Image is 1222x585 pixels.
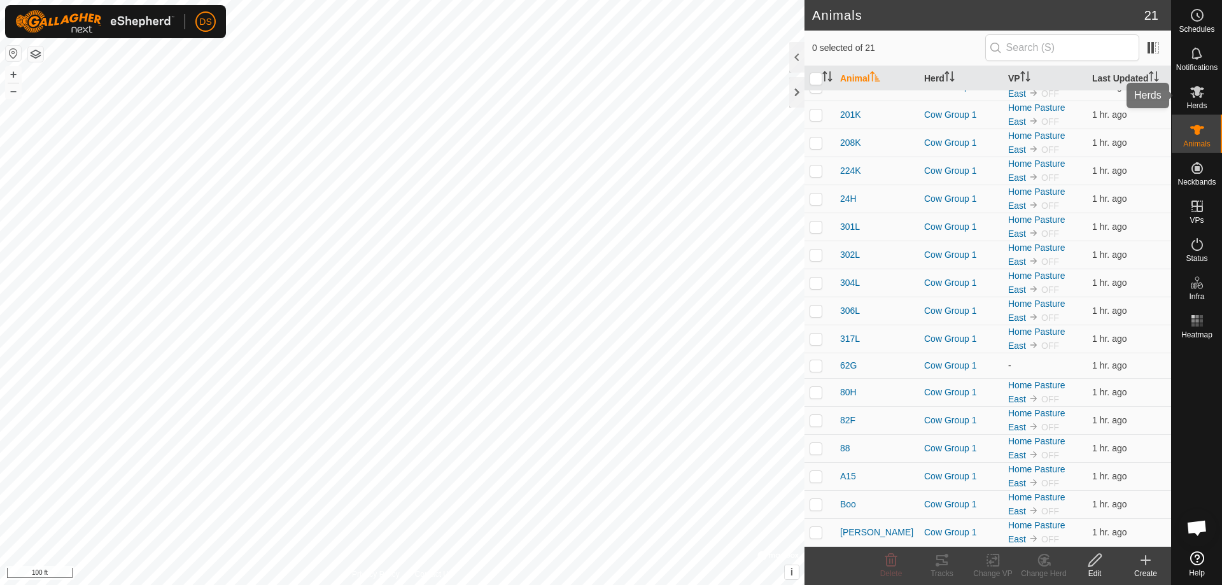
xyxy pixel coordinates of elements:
span: Herds [1186,102,1207,109]
span: OFF [1041,144,1059,155]
span: A15 [840,470,856,483]
span: OFF [1041,422,1059,432]
span: Sep 8, 2025, 2:03 PM [1092,166,1127,176]
span: Sep 8, 2025, 2:01 PM [1092,387,1127,397]
span: Heatmap [1181,331,1212,339]
a: Privacy Policy [352,568,400,580]
button: Map Layers [28,46,43,62]
a: Home Pasture East [1008,102,1065,127]
span: Sep 8, 2025, 2:01 PM [1092,334,1127,344]
img: to [1029,533,1039,544]
span: [PERSON_NAME] [840,526,913,539]
div: Cow Group 1 [924,498,998,511]
span: Sep 8, 2025, 2:01 PM [1092,222,1127,232]
img: to [1029,284,1039,294]
a: Home Pasture East [1008,408,1065,432]
a: Home Pasture East [1008,215,1065,239]
div: Change VP [967,568,1018,579]
span: 306L [840,304,860,318]
p-sorticon: Activate to sort [945,73,955,83]
div: Create [1120,568,1171,579]
a: Contact Us [415,568,453,580]
span: OFF [1041,201,1059,211]
span: Sep 8, 2025, 2:01 PM [1092,499,1127,509]
span: Sep 8, 2025, 2:01 PM [1092,360,1127,370]
div: Cow Group 1 [924,304,998,318]
div: Cow Group 1 [924,470,998,483]
span: Sep 8, 2025, 2:02 PM [1092,443,1127,453]
a: Home Pasture East [1008,299,1065,323]
span: OFF [1041,229,1059,239]
span: OFF [1041,257,1059,267]
span: OFF [1041,116,1059,127]
a: Home Pasture East [1008,464,1065,488]
a: Home Pasture East [1008,243,1065,267]
th: Animal [835,66,919,91]
span: OFF [1041,534,1059,544]
span: 317L [840,332,860,346]
span: 304L [840,276,860,290]
h2: Animals [812,8,1144,23]
a: Home Pasture East [1008,436,1065,460]
app-display-virtual-paddock-transition: - [1008,360,1011,370]
button: i [785,565,799,579]
a: Home Pasture East [1008,74,1065,99]
span: OFF [1041,394,1059,404]
p-sorticon: Activate to sort [870,73,880,83]
img: to [1029,505,1039,516]
a: Home Pasture East [1008,187,1065,211]
p-sorticon: Activate to sort [822,73,832,83]
a: Help [1172,546,1222,582]
th: Herd [919,66,1003,91]
a: Home Pasture East [1008,520,1065,544]
img: Gallagher Logo [15,10,174,33]
a: Home Pasture East [1008,271,1065,295]
span: Notifications [1176,64,1218,71]
img: to [1029,449,1039,460]
img: to [1029,312,1039,322]
span: 224K [840,164,861,178]
div: Cow Group 1 [924,442,998,455]
span: Neckbands [1177,178,1216,186]
span: 24H [840,192,857,206]
span: OFF [1041,313,1059,323]
span: Sep 8, 2025, 2:01 PM [1092,137,1127,148]
span: 80H [840,386,857,399]
div: Cow Group 1 [924,192,998,206]
div: Cow Group 1 [924,359,998,372]
img: to [1029,421,1039,432]
span: VPs [1190,216,1204,224]
span: Sep 8, 2025, 2:01 PM [1092,81,1127,92]
p-sorticon: Activate to sort [1020,73,1030,83]
span: OFF [1041,478,1059,488]
img: to [1029,477,1039,488]
div: Change Herd [1018,568,1069,579]
img: to [1029,340,1039,350]
span: Sep 8, 2025, 2:00 PM [1092,306,1127,316]
span: Sep 8, 2025, 2:01 PM [1092,250,1127,260]
div: Cow Group 1 [924,526,998,539]
span: 302L [840,248,860,262]
span: 82F [840,414,855,427]
span: Help [1189,569,1205,577]
div: Cow Group 1 [924,332,998,346]
div: Cow Group 1 [924,220,998,234]
span: Animals [1183,140,1211,148]
img: to [1029,228,1039,238]
span: Status [1186,255,1207,262]
a: Home Pasture East [1008,327,1065,351]
span: Sep 8, 2025, 2:01 PM [1092,527,1127,537]
span: OFF [1041,88,1059,99]
div: Cow Group 1 [924,386,998,399]
span: 301L [840,220,860,234]
input: Search (S) [985,34,1139,61]
span: OFF [1041,506,1059,516]
p-sorticon: Activate to sort [1149,73,1159,83]
span: Sep 8, 2025, 2:01 PM [1092,109,1127,120]
span: Infra [1189,293,1204,300]
th: Last Updated [1087,66,1171,91]
div: Cow Group 1 [924,136,998,150]
button: + [6,67,21,82]
span: 62G [840,359,857,372]
span: Schedules [1179,25,1214,33]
